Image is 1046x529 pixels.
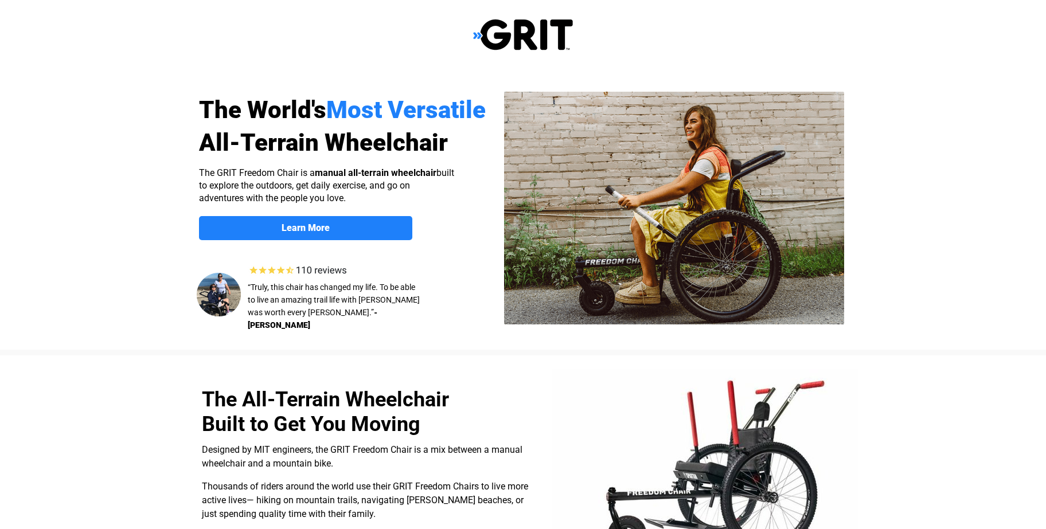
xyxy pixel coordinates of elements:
[282,222,330,233] strong: Learn More
[199,128,448,156] span: All-Terrain Wheelchair
[199,96,326,124] span: The World's
[315,167,436,178] strong: manual all-terrain wheelchair
[199,216,412,240] a: Learn More
[326,96,486,124] span: Most Versatile
[248,283,420,317] span: “Truly, this chair has changed my life. To be able to live an amazing trail life with [PERSON_NAM...
[202,481,528,519] span: Thousands of riders around the world use their GRIT Freedom Chairs to live more active lives— hik...
[199,167,454,203] span: The GRIT Freedom Chair is a built to explore the outdoors, get daily exercise, and go on adventur...
[202,387,449,436] span: The All-Terrain Wheelchair Built to Get You Moving
[202,444,522,469] span: Designed by MIT engineers, the GRIT Freedom Chair is a mix between a manual wheelchair and a moun...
